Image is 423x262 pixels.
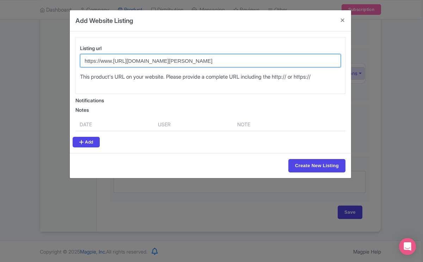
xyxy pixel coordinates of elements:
[334,10,351,30] button: Close
[80,45,102,51] span: Listing url
[75,16,133,25] h4: Add Website Listing
[75,97,345,104] div: Notifications
[75,118,154,131] th: Date
[288,159,345,172] input: Create New Listing
[399,238,416,255] div: Open Intercom Messenger
[233,118,314,131] th: Note
[154,118,233,131] th: User
[75,106,345,114] div: Notes
[73,137,100,147] a: Add
[80,73,341,81] p: This product's URL on your website. Please provide a complete URL including the http:// or https://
